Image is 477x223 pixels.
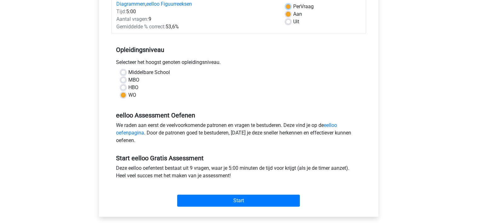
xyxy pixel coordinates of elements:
span: Tijd: [116,9,126,14]
div: 5:00 [112,8,281,15]
div: Selecteer het hoogst genoten opleidingsniveau. [111,59,366,69]
a: eelloo Figuurreeksen [146,1,192,7]
div: 53,6% [112,23,281,31]
span: Per [293,3,300,9]
h5: Opleidingsniveau [116,43,361,56]
div: We raden aan eerst de veelvoorkomende patronen en vragen te bestuderen. Deze vind je op de . Door... [111,122,366,147]
span: Aantal vragen: [116,16,148,22]
h5: Start eelloo Gratis Assessment [116,154,361,162]
div: 9 [112,15,281,23]
label: Middelbare School [128,69,170,76]
label: MBO [128,76,139,84]
input: Start [177,195,300,207]
label: Aan [293,10,302,18]
div: Deze eelloo oefentest bestaat uit 9 vragen, waar je 5:00 minuten de tijd voor krijgt (als je de t... [111,164,366,182]
label: HBO [128,84,138,91]
label: Uit [293,18,299,26]
label: WO [128,91,136,99]
h5: eelloo Assessment Oefenen [116,111,361,119]
span: Gemiddelde % correct: [116,24,166,30]
label: Vraag [293,3,314,10]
